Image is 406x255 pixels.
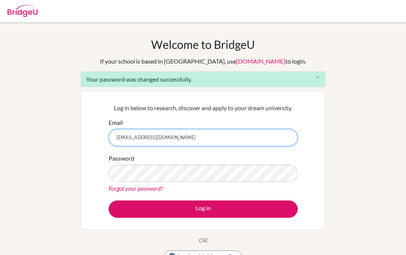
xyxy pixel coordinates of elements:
h1: Welcome to BridgeU [151,38,255,51]
div: Your password was changed successfully. [81,71,325,87]
a: Forgot your password? [109,185,163,192]
a: [DOMAIN_NAME] [236,58,285,65]
p: Log in below to research, discover and apply to your dream university. [109,103,298,112]
img: Bridge-U [8,5,38,17]
p: OR [199,236,208,245]
i: close [315,74,320,80]
label: Email [109,118,123,127]
button: Log in [109,200,298,218]
button: Close [310,72,325,83]
label: Password [109,154,134,163]
div: If your school is based in [GEOGRAPHIC_DATA], use to login. [100,57,306,66]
